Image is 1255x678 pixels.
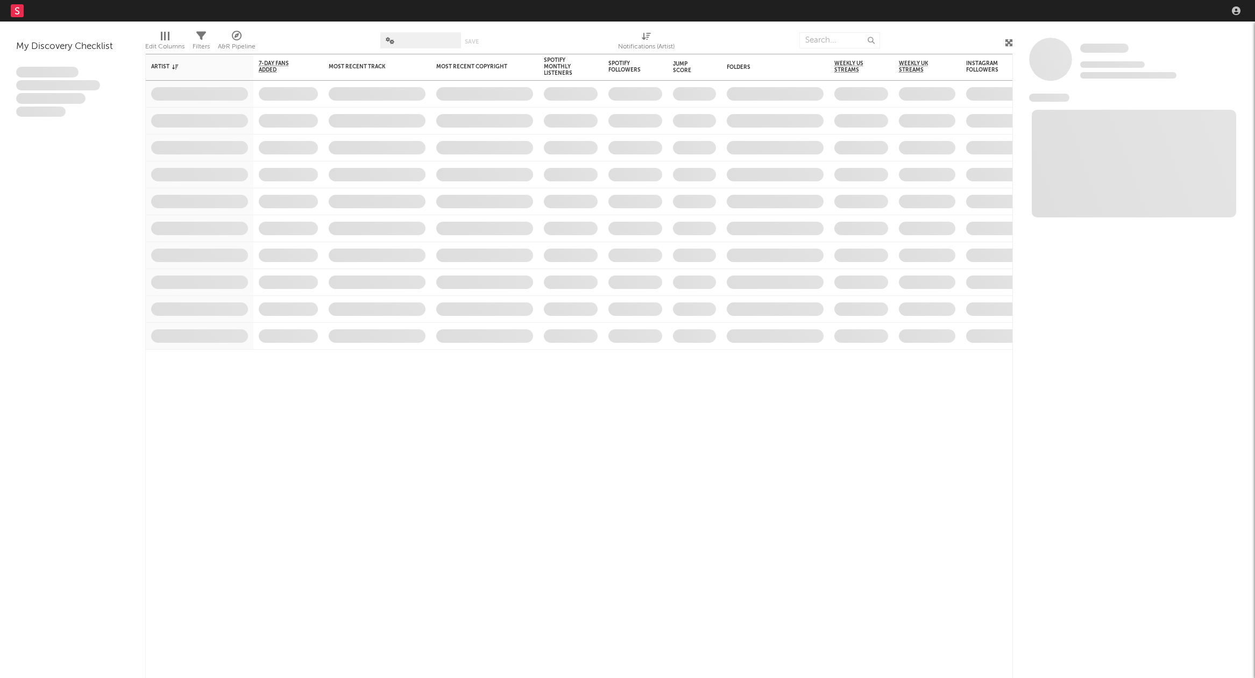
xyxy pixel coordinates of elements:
button: Save [465,39,479,45]
span: Some Artist [1080,44,1129,53]
div: Spotify Monthly Listeners [544,57,582,76]
div: Filters [193,40,210,53]
input: Search... [799,32,880,48]
div: Notifications (Artist) [618,27,675,58]
div: Instagram Followers [966,60,1004,73]
a: Some Artist [1080,43,1129,54]
div: Notifications (Artist) [618,40,675,53]
div: Edit Columns [145,27,185,58]
div: A&R Pipeline [218,27,256,58]
div: Filters [193,27,210,58]
span: 7-Day Fans Added [259,60,302,73]
div: Spotify Followers [608,60,646,73]
div: Most Recent Track [329,63,409,70]
span: Lorem ipsum dolor [16,67,79,77]
div: Artist [151,63,232,70]
div: My Discovery Checklist [16,40,129,53]
span: Weekly UK Streams [899,60,939,73]
div: Most Recent Copyright [436,63,517,70]
span: 0 fans last week [1080,72,1176,79]
span: News Feed [1029,94,1069,102]
div: A&R Pipeline [218,40,256,53]
span: Praesent ac interdum [16,93,86,104]
span: Tracking Since: [DATE] [1080,61,1145,68]
div: Jump Score [673,61,700,74]
span: Integer aliquet in purus et [16,80,100,91]
span: Weekly US Streams [834,60,872,73]
div: Folders [727,64,807,70]
div: Edit Columns [145,40,185,53]
span: Aliquam viverra [16,107,66,117]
